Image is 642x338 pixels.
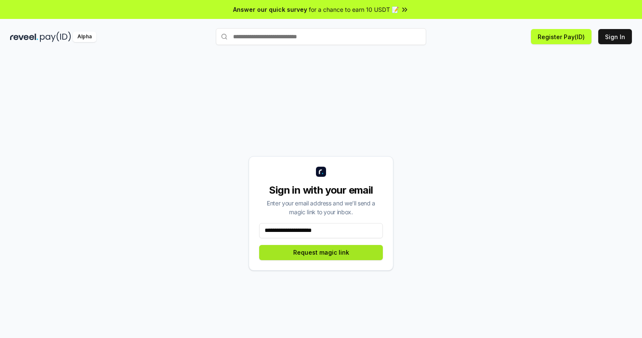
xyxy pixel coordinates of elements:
div: Enter your email address and we’ll send a magic link to your inbox. [259,199,383,216]
img: logo_small [316,167,326,177]
span: Answer our quick survey [233,5,307,14]
div: Alpha [73,32,96,42]
button: Request magic link [259,245,383,260]
div: Sign in with your email [259,184,383,197]
button: Register Pay(ID) [531,29,592,44]
img: pay_id [40,32,71,42]
img: reveel_dark [10,32,38,42]
button: Sign In [598,29,632,44]
span: for a chance to earn 10 USDT 📝 [309,5,399,14]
